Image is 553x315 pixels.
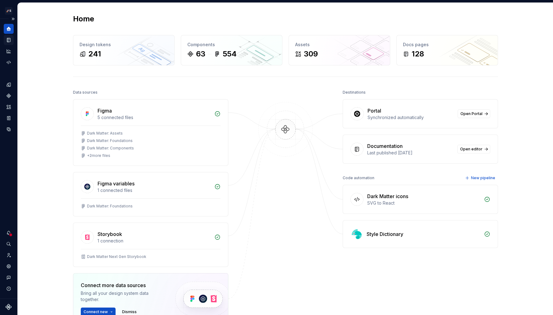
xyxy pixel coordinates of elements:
div: Style Dictionary [367,230,403,238]
div: Synchronized automatically [368,114,454,121]
a: Settings [4,261,14,271]
div: 63 [196,49,205,59]
div: 241 [88,49,101,59]
a: Docs pages128 [396,35,498,65]
button: Search ⌘K [4,239,14,249]
div: SVG to React [367,200,480,206]
div: Figma [98,107,112,114]
div: Storybook [98,230,122,238]
div: 309 [304,49,318,59]
div: Data sources [73,88,98,97]
a: Invite team [4,250,14,260]
span: Open editor [460,147,482,152]
div: Code automation [343,174,374,182]
div: 5 connected files [98,114,211,121]
span: Open Portal [460,111,482,116]
button: 🚀S [1,4,16,17]
button: Notifications [4,228,14,238]
a: Figma variables1 connected filesDark Matter: Foundations [73,172,228,216]
a: Components [4,91,14,101]
div: Docs pages [403,42,491,48]
a: Figma5 connected filesDark Matter: AssetsDark Matter: FoundationsDark Matter: Components+2more files [73,99,228,166]
span: Dismiss [122,309,137,314]
div: + 2 more files [87,153,110,158]
div: Dark Matter: Foundations [87,204,133,209]
a: Components63554 [181,35,282,65]
div: Last published [DATE] [367,150,454,156]
a: Documentation [4,35,14,45]
div: Destinations [343,88,366,97]
div: Dark Matter: Assets [87,131,123,136]
a: Design tokens241 [73,35,175,65]
span: New pipeline [471,175,495,180]
button: Expand sidebar [9,15,17,23]
button: Contact support [4,273,14,282]
div: Connect more data sources [81,282,165,289]
button: New pipeline [463,174,498,182]
div: 128 [412,49,424,59]
a: Storybook stories [4,113,14,123]
div: Components [187,42,276,48]
div: 🚀S [5,7,12,15]
div: Dark Matter: Foundations [87,138,133,143]
a: Data sources [4,124,14,134]
h2: Home [73,14,94,24]
span: Connect new [84,309,108,314]
div: Dark Matter Next Gen Storybook [87,254,146,259]
div: 554 [223,49,237,59]
a: Open Portal [458,109,490,118]
a: Analytics [4,46,14,56]
div: Assets [295,42,384,48]
div: Bring all your design system data together. [81,290,165,303]
div: Portal [368,107,381,114]
svg: Supernova Logo [6,304,12,310]
div: Dark Matter: Components [87,146,134,151]
a: Open editor [457,145,490,153]
div: 1 connected files [98,187,211,193]
div: Design tokens [80,42,168,48]
div: Documentation [367,142,403,150]
div: Dark Matter icons [367,193,408,200]
a: Code automation [4,57,14,67]
a: Assets309 [289,35,390,65]
a: Storybook1 connectionDark Matter Next Gen Storybook [73,223,228,267]
a: Home [4,24,14,34]
div: Figma variables [98,180,135,187]
div: 1 connection [98,238,211,244]
a: Design tokens [4,80,14,90]
a: Assets [4,102,14,112]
